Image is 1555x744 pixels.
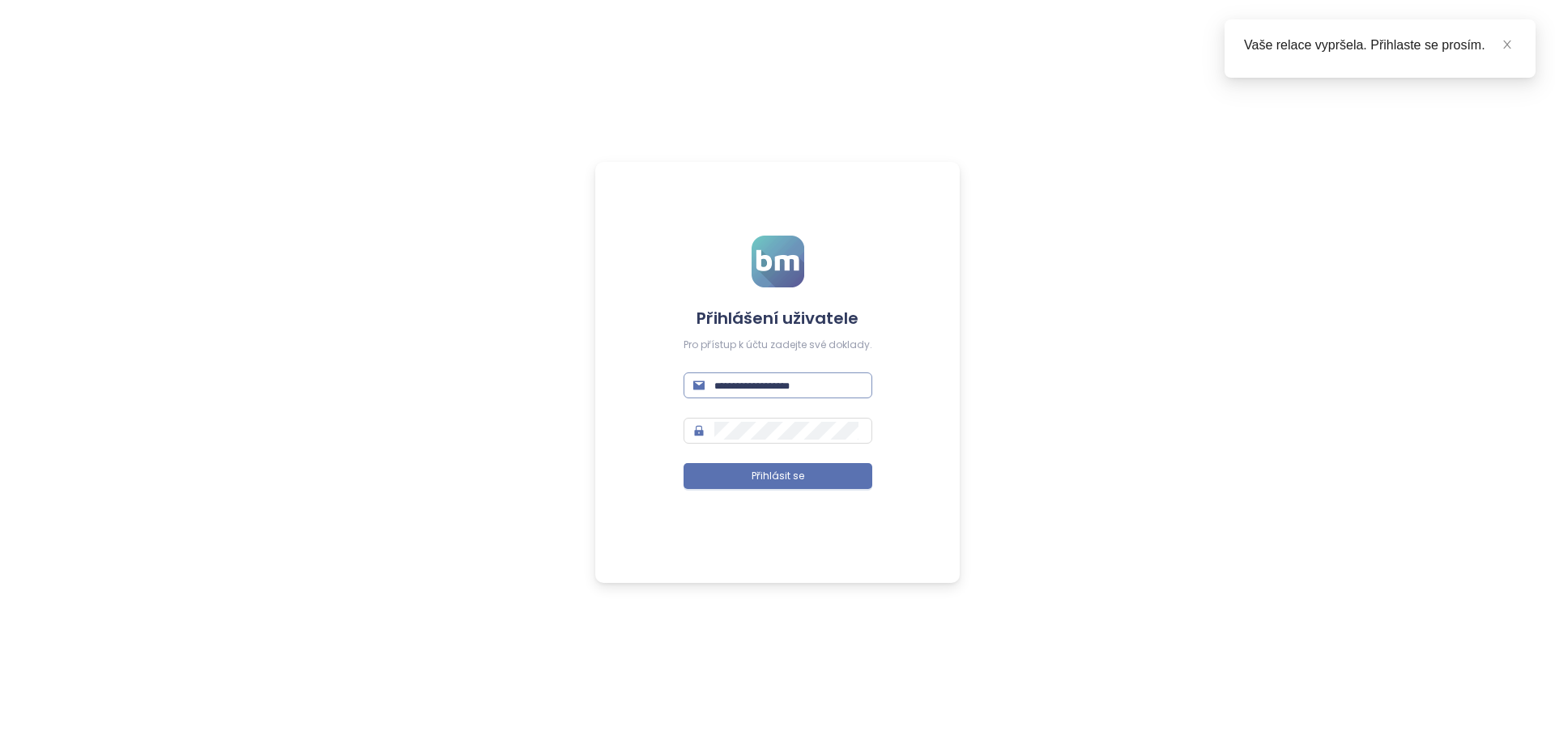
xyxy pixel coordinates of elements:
[752,469,804,483] font: Přihlásit se
[1502,39,1513,50] span: blízko
[684,463,872,489] button: Přihlásit se
[697,307,858,329] font: Přihlášení uživatele
[1244,38,1485,52] font: Vaše relace vypršela. Přihlaste se prosím.
[684,338,872,351] font: Pro přístup k účtu zadejte své doklady.
[693,425,705,436] span: zámek
[752,236,804,287] img: logo
[693,380,705,391] span: pošta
